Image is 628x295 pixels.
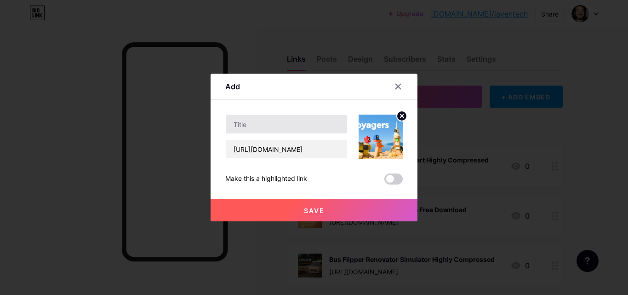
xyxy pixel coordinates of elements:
div: Make this a highlighted link [225,174,307,185]
input: URL [226,140,347,158]
img: link_thumbnail [359,115,403,159]
div: Add [225,81,240,92]
span: Save [304,207,325,214]
button: Save [211,199,417,221]
input: Title [226,115,347,133]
